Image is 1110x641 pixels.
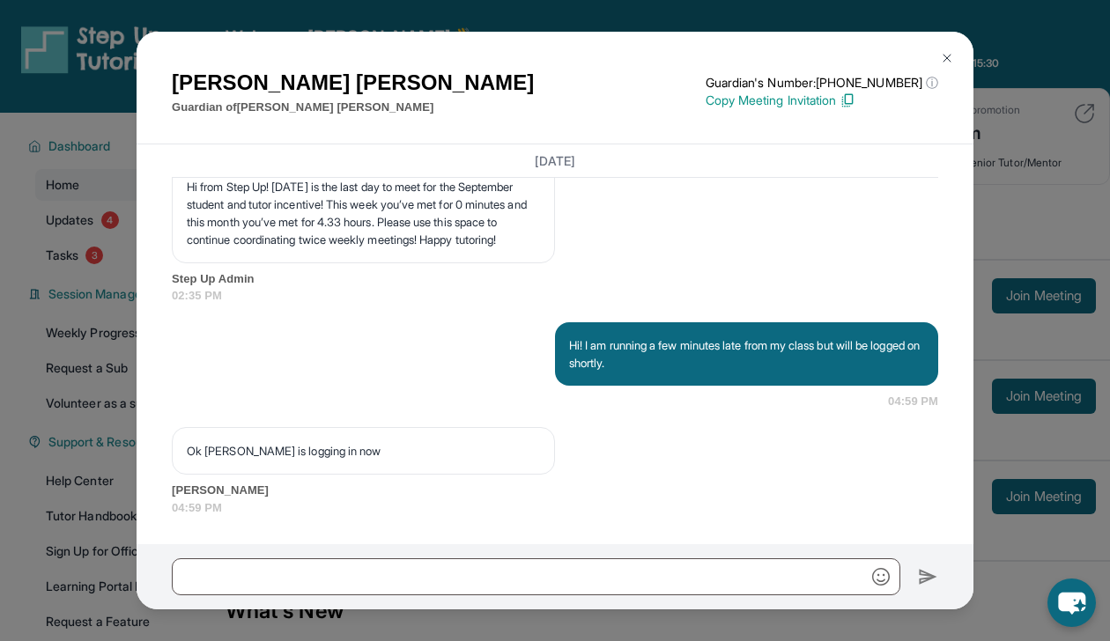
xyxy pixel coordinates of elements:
img: Close Icon [940,51,954,65]
p: Ok [PERSON_NAME] is logging in now [187,442,540,460]
span: ⓘ [926,74,938,92]
p: Hi! I am running a few minutes late from my class but will be logged on shortly. [569,336,924,372]
span: 04:59 PM [172,499,938,517]
span: [PERSON_NAME] [172,482,938,499]
img: Send icon [918,566,938,587]
button: chat-button [1047,578,1096,627]
p: Copy Meeting Invitation [706,92,938,109]
span: 02:35 PM [172,287,938,305]
span: 04:59 PM [888,393,938,410]
h3: [DATE] [172,151,938,169]
p: Guardian's Number: [PHONE_NUMBER] [706,74,938,92]
p: Hi from Step Up! [DATE] is the last day to meet for the September student and tutor incentive! Th... [187,178,540,248]
img: Copy Icon [840,92,855,108]
p: Guardian of [PERSON_NAME] [PERSON_NAME] [172,99,534,116]
img: Emoji [872,568,890,586]
h1: [PERSON_NAME] [PERSON_NAME] [172,67,534,99]
span: Step Up Admin [172,270,938,288]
